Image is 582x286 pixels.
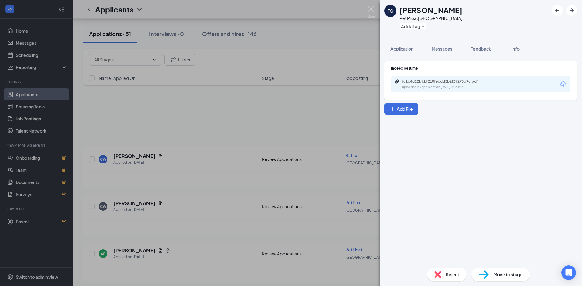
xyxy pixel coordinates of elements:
button: PlusAdd a tag [400,23,426,29]
span: Reject [446,271,459,278]
div: Indeed Resume [391,66,570,71]
span: Move to stage [493,271,523,278]
span: Application [390,46,413,51]
span: Messages [432,46,452,51]
div: Pet Pro at [GEOGRAPHIC_DATA] [400,15,462,21]
svg: Download [560,81,567,88]
span: Info [511,46,520,51]
button: ArrowRight [566,5,577,16]
svg: ArrowRight [568,7,575,14]
svg: Paperclip [395,79,400,84]
div: Open Intercom Messenger [561,265,576,280]
div: TG [388,8,393,14]
svg: Plus [390,106,396,112]
svg: Plus [421,25,425,28]
h1: [PERSON_NAME] [400,5,462,15]
span: Feedback [470,46,491,51]
svg: ArrowLeftNew [554,7,561,14]
button: Add FilePlus [384,103,418,115]
div: Uploaded by applicant on [DATE] 07:34:36 [402,85,493,90]
a: Paperclipfc1b4d22b919210febdd3b2f39275d9c.pdfUploaded by applicant on [DATE] 07:34:36 [395,79,493,90]
button: ArrowLeftNew [552,5,563,16]
div: fc1b4d22b919210febdd3b2f39275d9c.pdf [402,79,487,84]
